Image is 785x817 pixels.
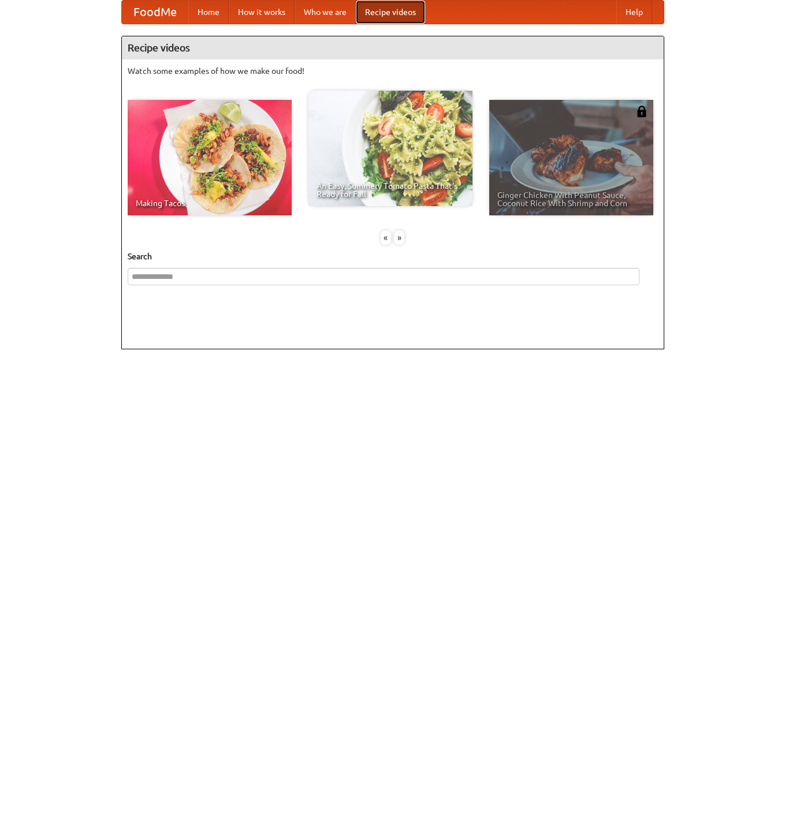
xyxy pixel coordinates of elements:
h5: Search [128,251,658,262]
img: 483408.png [636,106,648,117]
span: Making Tacos [136,199,284,207]
span: An Easy, Summery Tomato Pasta That's Ready for Fall [317,182,464,198]
a: How it works [229,1,295,24]
a: Help [616,1,652,24]
a: Home [188,1,229,24]
p: Watch some examples of how we make our food! [128,65,658,77]
div: « [381,230,391,245]
div: » [394,230,404,245]
a: FoodMe [122,1,188,24]
a: Who we are [295,1,356,24]
h4: Recipe videos [122,36,664,59]
a: An Easy, Summery Tomato Pasta That's Ready for Fall [308,91,473,206]
a: Making Tacos [128,100,292,215]
a: Recipe videos [356,1,425,24]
